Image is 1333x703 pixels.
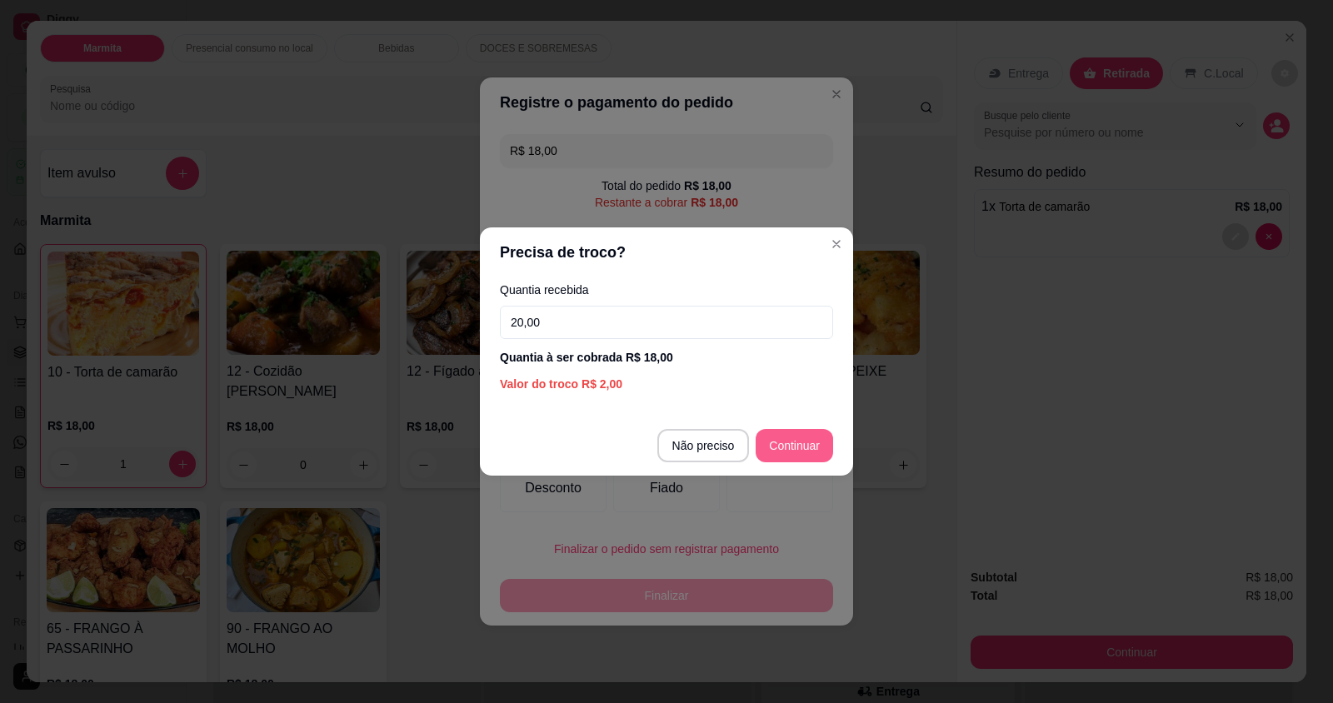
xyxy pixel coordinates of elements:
[823,231,850,257] button: Close
[500,349,833,366] div: Quantia à ser cobrada R$ 18,00
[500,284,833,296] label: Quantia recebida
[500,376,833,392] div: Valor do troco R$ 2,00
[657,429,750,462] button: Não preciso
[756,429,833,462] button: Continuar
[480,227,853,277] header: Precisa de troco?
